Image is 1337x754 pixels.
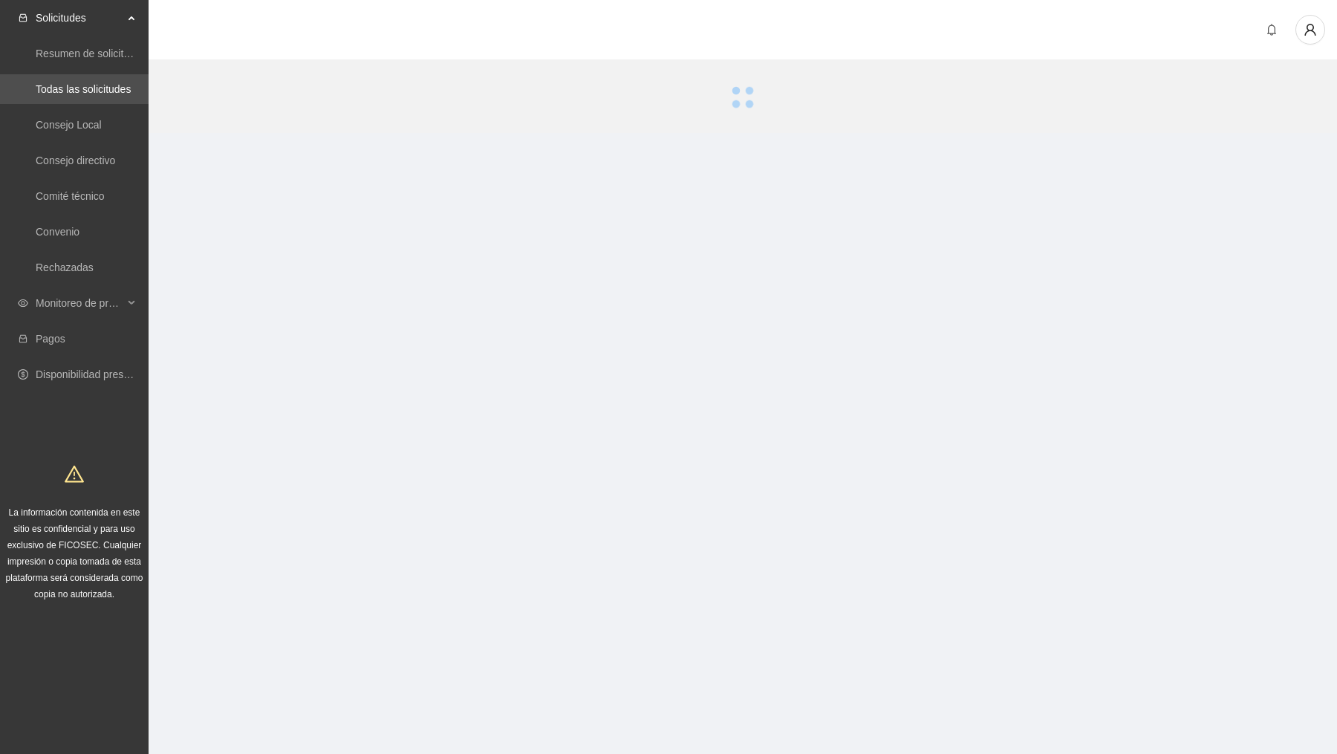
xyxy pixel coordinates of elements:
[18,13,28,23] span: inbox
[36,83,131,95] a: Todas las solicitudes
[6,507,143,599] span: La información contenida en este sitio es confidencial y para uso exclusivo de FICOSEC. Cualquier...
[1296,23,1324,36] span: user
[36,48,203,59] a: Resumen de solicitudes por aprobar
[18,298,28,308] span: eye
[36,119,102,131] a: Consejo Local
[1260,18,1284,42] button: bell
[36,288,123,318] span: Monitoreo de proyectos
[36,155,115,166] a: Consejo directivo
[36,190,105,202] a: Comité técnico
[36,368,163,380] a: Disponibilidad presupuestal
[36,3,123,33] span: Solicitudes
[36,226,79,238] a: Convenio
[36,333,65,345] a: Pagos
[65,464,84,484] span: warning
[36,261,94,273] a: Rechazadas
[1295,15,1325,45] button: user
[1260,24,1283,36] span: bell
